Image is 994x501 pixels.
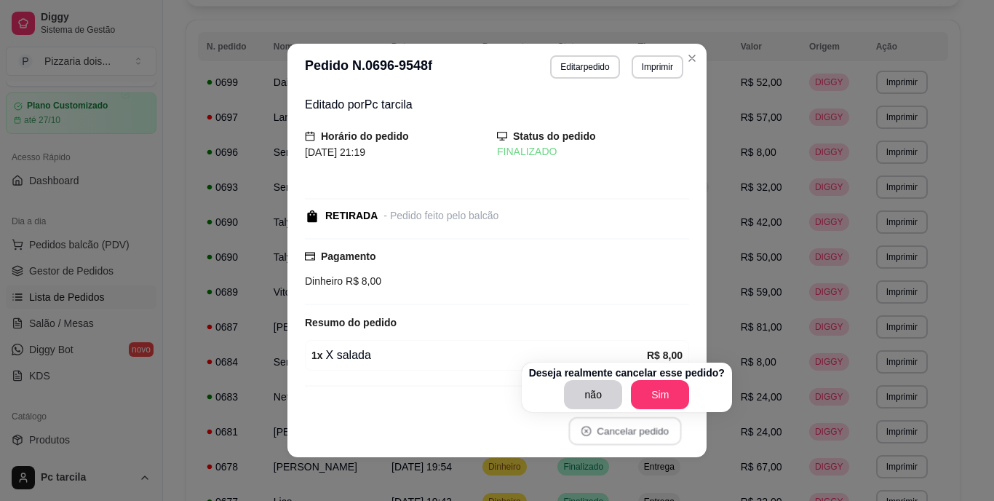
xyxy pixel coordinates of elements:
[513,130,596,142] strong: Status do pedido
[680,47,704,70] button: Close
[305,251,315,261] span: credit-card
[497,144,689,159] div: FINALIZADO
[305,131,315,141] span: calendar
[305,317,397,328] strong: Resumo do pedido
[311,347,647,364] div: X salada
[305,275,343,287] span: Dinheiro
[550,55,619,79] button: Editarpedido
[305,146,365,158] span: [DATE] 21:19
[325,208,378,224] div: RETIRADA
[631,380,689,409] button: Sim
[305,55,432,79] h3: Pedido N. 0696-9548f
[343,275,381,287] span: R$ 8,00
[383,208,498,224] div: - Pedido feito pelo balcão
[564,380,622,409] button: não
[529,366,725,380] p: Deseja realmente cancelar esse pedido?
[321,130,409,142] strong: Horário do pedido
[497,131,507,141] span: desktop
[568,417,681,446] button: close-circleCancelar pedido
[581,426,592,436] span: close-circle
[305,98,413,111] span: Editado por Pc tarcila
[321,250,375,262] strong: Pagamento
[311,350,323,361] strong: 1 x
[305,398,346,409] strong: Subtotal
[647,350,683,361] strong: R$ 8,00
[632,55,683,79] button: Imprimir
